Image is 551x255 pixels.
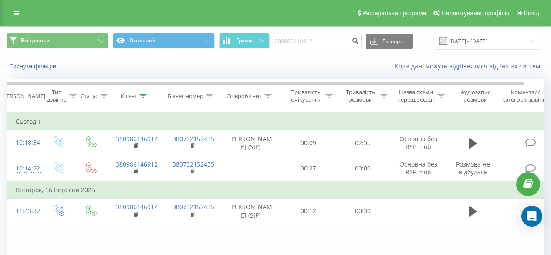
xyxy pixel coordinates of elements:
[289,88,323,103] div: Тривалість очікування
[395,62,544,70] a: Коли дані можуть відрізнятися вiд інших систем
[281,130,336,156] td: 00:09
[226,92,262,100] div: Співробітник
[168,92,203,100] div: Бізнес номер
[21,37,50,44] span: Всі дзвінки
[281,198,336,224] td: 00:12
[456,160,490,176] span: Розмова не відбулась
[397,88,435,103] div: Назва схеми переадресації
[16,203,33,220] div: 11:43:32
[281,156,336,181] td: 00:27
[390,130,447,156] td: Основна без RSP mob
[116,135,158,143] a: 380986146912
[16,134,33,151] div: 10:18:54
[47,88,67,103] div: Тип дзвінка
[269,34,362,49] input: Пошук за номером
[16,160,33,177] div: 10:14:52
[121,92,137,100] div: Клієнт
[220,198,281,224] td: [PERSON_NAME] (SIP)
[500,88,551,103] div: Коментар/категорія дзвінка
[172,135,214,143] a: 380732152435
[336,198,390,224] td: 00:30
[362,10,426,17] span: Реферальна програма
[172,160,214,168] a: 380732152435
[220,130,281,156] td: [PERSON_NAME] (SIP)
[236,37,253,44] span: Графік
[219,33,269,48] button: Графік
[1,92,45,100] div: [PERSON_NAME]
[390,156,447,181] td: Основна без RSP mob
[172,203,214,211] a: 380732152435
[454,88,497,103] div: Аудіозапис розмови
[81,92,98,100] div: Статус
[7,33,108,48] button: Всі дзвінки
[524,10,539,17] span: Вихід
[343,88,378,103] div: Тривалість розмови
[7,62,61,70] button: Скинути фільтри
[336,156,390,181] td: 00:00
[366,34,413,49] button: Експорт
[113,33,215,48] button: Основний
[116,160,158,168] a: 380986146912
[336,130,390,156] td: 02:35
[441,10,509,17] span: Налаштування профілю
[521,206,542,227] div: Open Intercom Messenger
[116,203,158,211] a: 380986146912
